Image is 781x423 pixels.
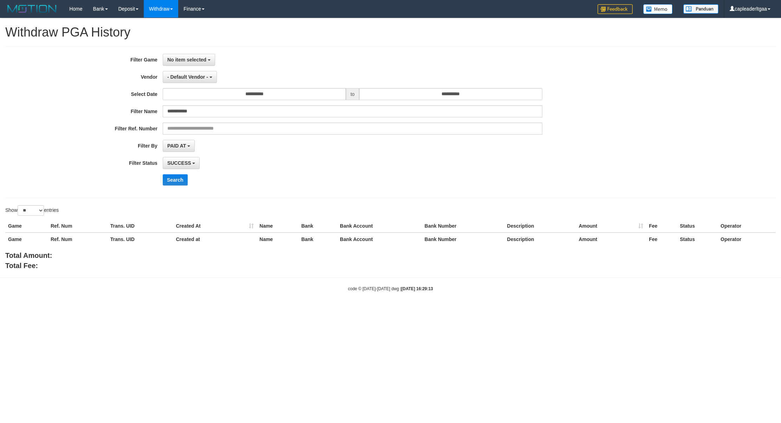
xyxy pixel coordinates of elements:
th: Bank Number [422,220,504,233]
th: Bank [298,220,337,233]
img: MOTION_logo.png [5,4,59,14]
select: Showentries [18,205,44,216]
button: Search [163,174,188,186]
th: Bank [298,233,337,246]
span: SUCCESS [167,160,191,166]
button: - Default Vendor - [163,71,217,83]
th: Amount [576,233,646,246]
th: Status [677,220,718,233]
th: Operator [718,233,776,246]
th: Description [504,220,576,233]
h1: Withdraw PGA History [5,25,776,39]
b: Total Fee: [5,262,38,269]
button: PAID AT [163,140,195,152]
th: Description [504,233,576,246]
img: Feedback.jpg [598,4,633,14]
th: Trans. UID [108,220,173,233]
small: code © [DATE]-[DATE] dwg | [348,286,433,291]
button: No item selected [163,54,215,66]
b: Total Amount: [5,252,52,259]
span: No item selected [167,57,206,63]
img: panduan.png [683,4,718,14]
button: SUCCESS [163,157,200,169]
th: Fee [646,233,677,246]
th: Operator [718,220,776,233]
th: Name [257,233,298,246]
th: Amount [576,220,646,233]
th: Bank Account [337,220,422,233]
th: Created At [173,220,257,233]
th: Game [5,220,48,233]
span: to [346,88,359,100]
img: Button%20Memo.svg [643,4,673,14]
th: Ref. Num [48,233,108,246]
th: Created at [173,233,257,246]
th: Name [257,220,298,233]
strong: [DATE] 16:29:13 [401,286,433,291]
span: - Default Vendor - [167,74,208,80]
th: Trans. UID [108,233,173,246]
th: Bank Number [422,233,504,246]
label: Show entries [5,205,59,216]
th: Fee [646,220,677,233]
th: Bank Account [337,233,422,246]
th: Status [677,233,718,246]
th: Ref. Num [48,220,108,233]
span: PAID AT [167,143,186,149]
th: Game [5,233,48,246]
